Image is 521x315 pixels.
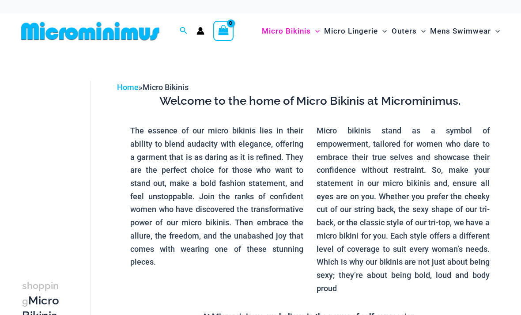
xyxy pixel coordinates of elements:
span: Outers [392,20,417,42]
a: Account icon link [196,27,204,35]
a: Micro BikinisMenu ToggleMenu Toggle [260,18,322,45]
a: Home [117,83,139,92]
p: Micro bikinis stand as a symbol of empowerment, tailored for women who dare to embrace their true... [317,124,490,295]
span: Menu Toggle [378,20,387,42]
a: OutersMenu ToggleMenu Toggle [389,18,428,45]
span: shopping [22,280,59,307]
span: Menu Toggle [417,20,426,42]
nav: Site Navigation [258,16,503,46]
p: The essence of our micro bikinis lies in their ability to blend audacity with elegance, offering ... [130,124,303,269]
iframe: TrustedSite Certified [22,74,102,250]
span: Mens Swimwear [430,20,491,42]
a: Search icon link [180,26,188,37]
a: Mens SwimwearMenu ToggleMenu Toggle [428,18,502,45]
h3: Welcome to the home of Micro Bikinis at Microminimus. [124,94,496,109]
a: Micro LingerieMenu ToggleMenu Toggle [322,18,389,45]
img: MM SHOP LOGO FLAT [18,21,163,41]
span: Micro Lingerie [324,20,378,42]
span: Micro Bikinis [143,83,189,92]
a: View Shopping Cart, empty [213,21,234,41]
span: Micro Bikinis [262,20,311,42]
span: Menu Toggle [491,20,500,42]
span: » [117,83,189,92]
span: Menu Toggle [311,20,320,42]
